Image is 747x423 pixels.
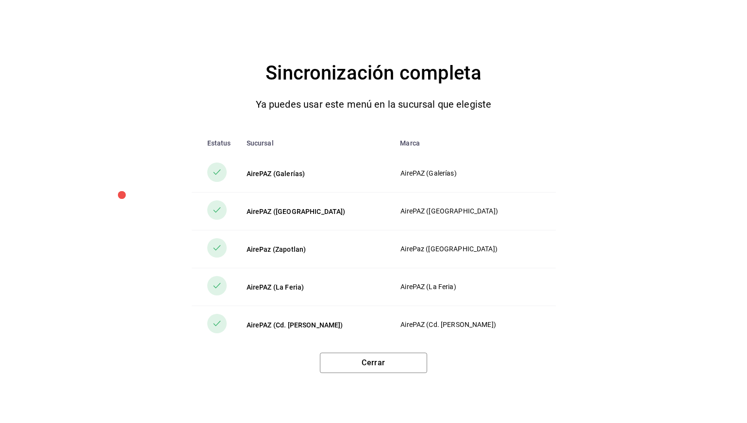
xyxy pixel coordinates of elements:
[247,207,385,216] div: AirePAZ ([GEOGRAPHIC_DATA])
[392,131,555,155] th: Marca
[192,131,239,155] th: Estatus
[239,131,393,155] th: Sucursal
[247,320,385,330] div: AirePAZ (Cd. [PERSON_NAME])
[400,206,539,216] p: AirePAZ ([GEOGRAPHIC_DATA])
[400,320,539,330] p: AirePAZ (Cd. [PERSON_NAME])
[400,244,539,254] p: AirePaz ([GEOGRAPHIC_DATA])
[400,168,539,179] p: AirePAZ (Galerías)
[400,282,539,292] p: AirePAZ (La Feria)
[256,97,492,112] p: Ya puedes usar este menú en la sucursal que elegiste
[247,244,385,254] div: AirePaz (Zapotlan)
[266,58,481,89] h4: Sincronización completa
[320,353,427,373] button: Cerrar
[247,282,385,292] div: AirePAZ (La Feria)
[247,169,385,179] div: AirePAZ (Galerías)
